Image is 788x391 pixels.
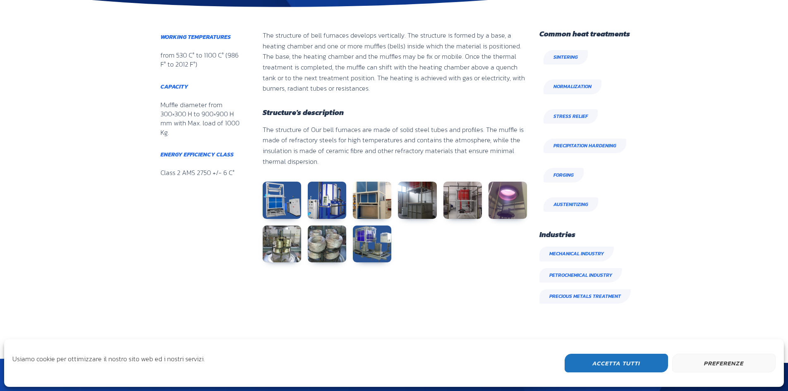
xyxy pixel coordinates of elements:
a: Normalization [544,79,601,94]
h5: Industries [539,231,632,238]
span: Sintering [553,53,578,61]
span: Precious metals treatment [539,289,631,304]
span: Mechanical Industry [539,247,614,261]
span: Forging [553,171,574,179]
span: Stress Relief [553,113,588,120]
h6: Energy efficiency class [160,152,242,158]
p: The structure of Our bell furnaces are made of solid steel tubes and profiles. The muffle is made... [263,125,527,167]
button: Preferenze [672,354,776,372]
div: from 530 C° to 1100 C° (986 F° to 2012 F°) [160,50,242,69]
a: Austenitizing [544,197,598,212]
span: Petrochemical Industry [539,268,622,283]
div: Muffle diameter from 300×300 H to 900×900 H mm with Max. load of 1000 Kg. [160,100,242,137]
button: Accetta Tutti [565,354,668,372]
h6: Working Temperatures [160,34,242,40]
a: Stress Relief [544,109,598,124]
p: The structure of bell furnaces develops vertically. The structure is formed by a base, a heating ... [263,30,527,94]
span: Normalization [553,83,592,91]
h5: Structure's description [263,109,527,116]
p: Class 2 AMS 2750 +/- 6 C° [160,168,235,177]
a: Forging [544,168,584,182]
span: Austenitizing [553,201,588,209]
h6: Capacity [160,84,242,90]
span: Precipitation Hardening [553,142,616,150]
div: Usiamo cookie per ottimizzare il nostro sito web ed i nostri servizi. [12,354,205,370]
a: Sintering [544,50,588,65]
a: Precipitation Hardening [544,139,626,153]
h5: Common heat treatments [539,30,632,38]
